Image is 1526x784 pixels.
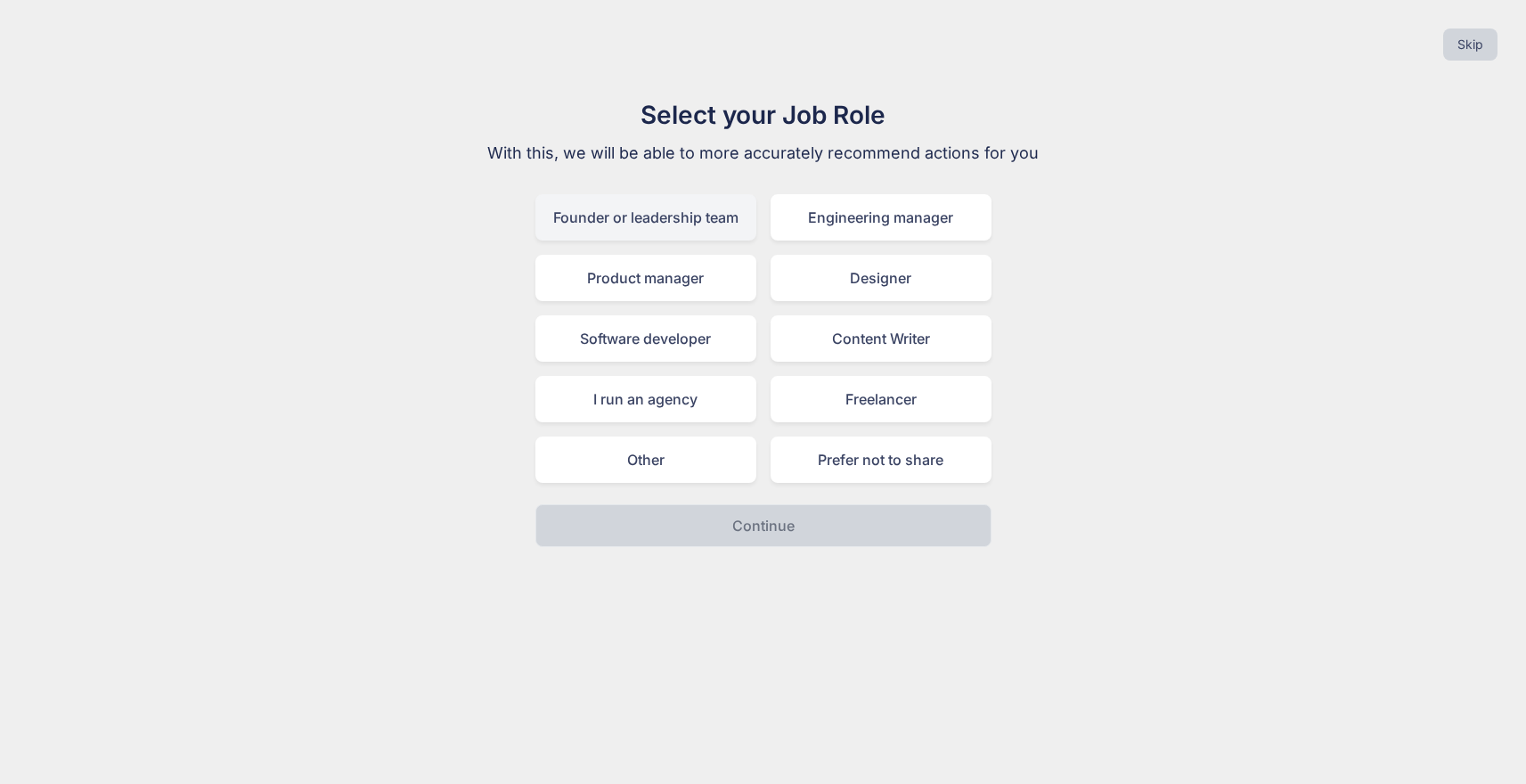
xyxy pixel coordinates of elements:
[464,141,1063,166] p: With this, we will be able to more accurately recommend actions for you
[771,315,991,362] div: Content Writer
[771,376,991,422] div: Freelancer
[771,194,991,241] div: Engineering manager
[535,315,756,362] div: Software developer
[464,96,1063,134] h1: Select your Job Role
[535,194,756,241] div: Founder or leadership team
[1443,29,1497,61] button: Skip
[535,437,756,483] div: Other
[535,255,756,301] div: Product manager
[732,515,795,536] p: Continue
[771,255,991,301] div: Designer
[771,437,991,483] div: Prefer not to share
[535,504,991,547] button: Continue
[535,376,756,422] div: I run an agency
